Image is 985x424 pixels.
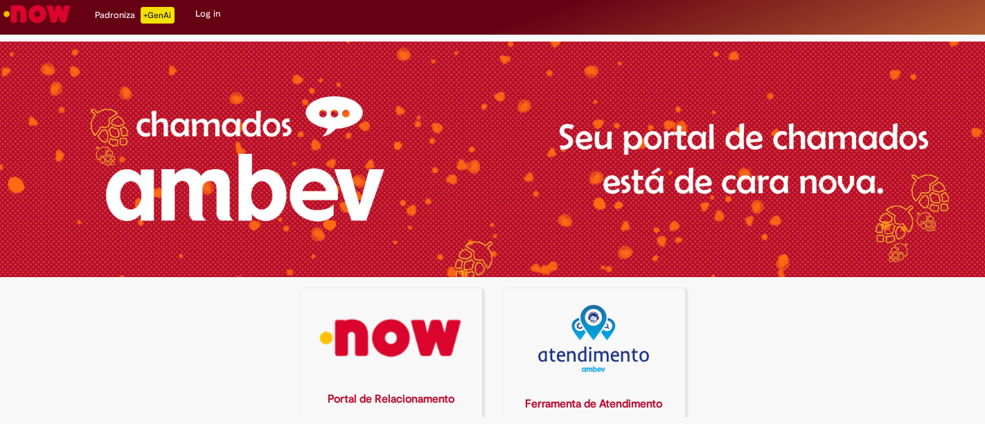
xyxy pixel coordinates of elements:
[511,396,677,412] div: Ferramenta de Atendimento
[309,305,473,372] img: logo_now.png
[141,7,175,24] p: +GenAi
[309,391,474,407] div: Portal de Relacionamento
[95,7,175,24] div: Padroniza
[538,305,649,372] img: logo_atentdimento.png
